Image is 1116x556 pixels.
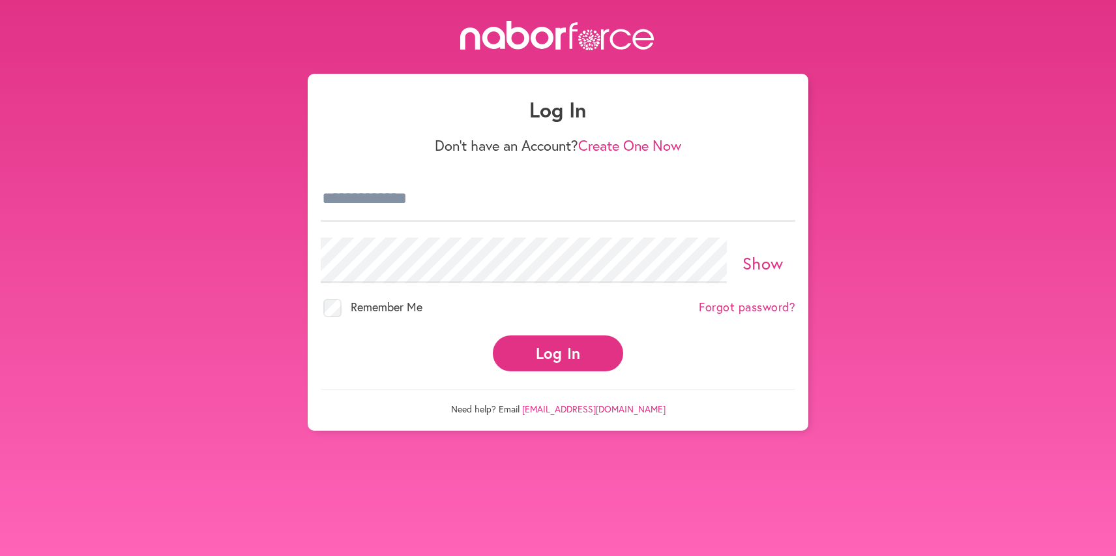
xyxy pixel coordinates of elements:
a: Create One Now [578,136,681,155]
button: Log In [493,335,623,371]
p: Don't have an Account? [321,137,795,154]
h1: Log In [321,97,795,122]
p: Need help? Email [321,389,795,415]
span: Remember Me [351,299,422,315]
a: Show [742,252,784,274]
a: [EMAIL_ADDRESS][DOMAIN_NAME] [522,403,666,415]
a: Forgot password? [699,300,795,315]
